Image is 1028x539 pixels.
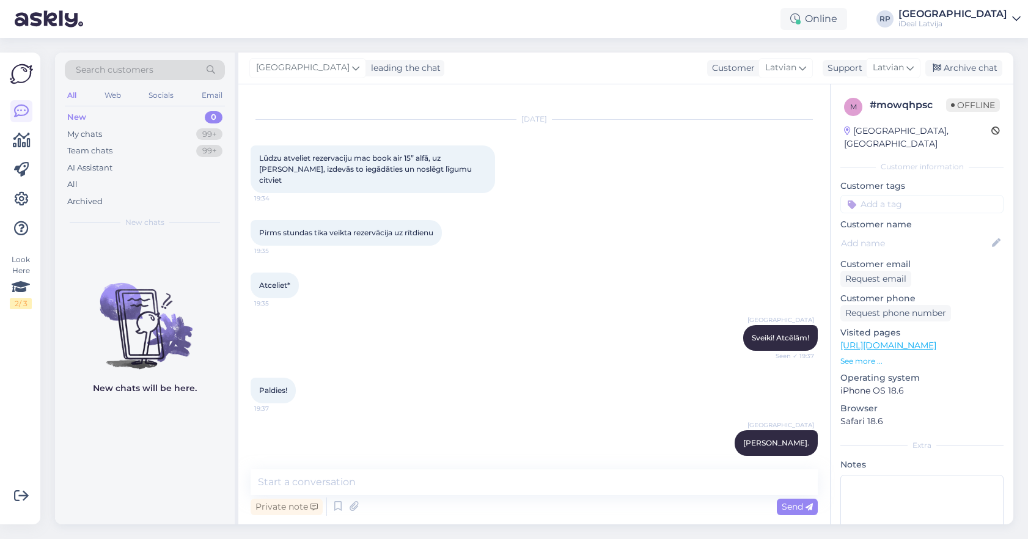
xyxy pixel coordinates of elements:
[254,246,300,255] span: 19:35
[259,153,474,185] span: Lūdzu atveliet rezervaciju mac book air 15” alfā, uz [PERSON_NAME], izdevās to iegādāties un nosl...
[251,114,818,125] div: [DATE]
[65,87,79,103] div: All
[782,501,813,512] span: Send
[840,258,1004,271] p: Customer email
[67,196,103,208] div: Archived
[840,356,1004,367] p: See more ...
[840,305,951,321] div: Request phone number
[946,98,1000,112] span: Offline
[707,62,755,75] div: Customer
[898,9,1021,29] a: [GEOGRAPHIC_DATA]iDeal Latvija
[823,62,862,75] div: Support
[840,384,1004,397] p: iPhone OS 18.6
[873,61,904,75] span: Latvian
[840,180,1004,193] p: Customer tags
[76,64,153,76] span: Search customers
[102,87,123,103] div: Web
[840,161,1004,172] div: Customer information
[840,195,1004,213] input: Add a tag
[876,10,894,28] div: RP
[780,8,847,30] div: Online
[254,404,300,413] span: 19:37
[67,128,102,141] div: My chats
[844,125,991,150] div: [GEOGRAPHIC_DATA], [GEOGRAPHIC_DATA]
[841,237,989,250] input: Add name
[10,62,33,86] img: Askly Logo
[840,326,1004,339] p: Visited pages
[870,98,946,112] div: # mowqhpsc
[256,61,350,75] span: [GEOGRAPHIC_DATA]
[925,60,1002,76] div: Archive chat
[259,386,287,395] span: Paldies!
[10,254,32,309] div: Look Here
[840,458,1004,471] p: Notes
[752,333,809,342] span: Sveiki! Atcēlām!
[840,218,1004,231] p: Customer name
[747,315,814,324] span: [GEOGRAPHIC_DATA]
[67,162,112,174] div: AI Assistant
[840,340,936,351] a: [URL][DOMAIN_NAME]
[768,457,814,466] span: 19:37
[259,280,290,290] span: Atceliet*
[850,102,857,111] span: m
[125,217,164,228] span: New chats
[765,61,796,75] span: Latvian
[840,292,1004,305] p: Customer phone
[205,111,222,123] div: 0
[254,194,300,203] span: 19:34
[10,298,32,309] div: 2 / 3
[93,382,197,395] p: New chats will be here.
[67,145,112,157] div: Team chats
[840,402,1004,415] p: Browser
[747,420,814,430] span: [GEOGRAPHIC_DATA]
[898,9,1007,19] div: [GEOGRAPHIC_DATA]
[840,372,1004,384] p: Operating system
[366,62,441,75] div: leading the chat
[768,351,814,361] span: Seen ✓ 19:37
[67,111,86,123] div: New
[898,19,1007,29] div: iDeal Latvija
[196,145,222,157] div: 99+
[259,228,433,237] span: Pirms stundas tika veikta rezervācija uz rītdienu
[840,440,1004,451] div: Extra
[67,178,78,191] div: All
[251,499,323,515] div: Private note
[196,128,222,141] div: 99+
[743,438,809,447] span: [PERSON_NAME].
[55,261,235,371] img: No chats
[199,87,225,103] div: Email
[146,87,176,103] div: Socials
[840,415,1004,428] p: Safari 18.6
[840,271,911,287] div: Request email
[254,299,300,308] span: 19:35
